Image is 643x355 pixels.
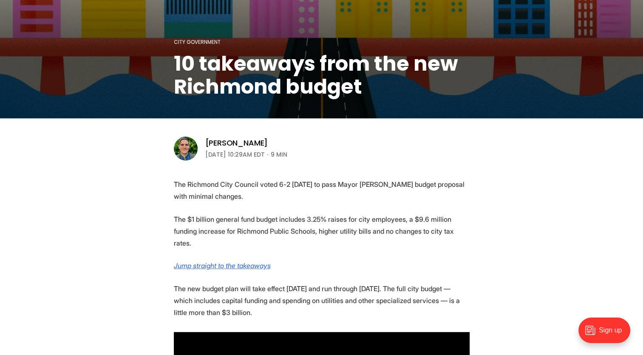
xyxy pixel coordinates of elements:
a: City Government [174,38,221,46]
a: Jump straight to the takeaways [174,261,271,270]
p: The Richmond City Council voted 6-2 [DATE] to pass Mayor [PERSON_NAME] budget proposal with minim... [174,178,470,202]
img: Graham Moomaw [174,137,198,160]
iframe: portal-trigger [571,313,643,355]
time: [DATE] 10:29AM EDT [205,149,265,160]
h1: 10 takeaways from the new Richmond budget [174,52,470,98]
span: 9 min [271,149,287,160]
a: [PERSON_NAME] [205,138,268,148]
p: The new budget plan will take effect [DATE] and run through [DATE]. The full city budget — which ... [174,283,470,318]
p: The $1 billion general fund budget includes 3.25% raises for city employees, a $9.6 million fundi... [174,213,470,249]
